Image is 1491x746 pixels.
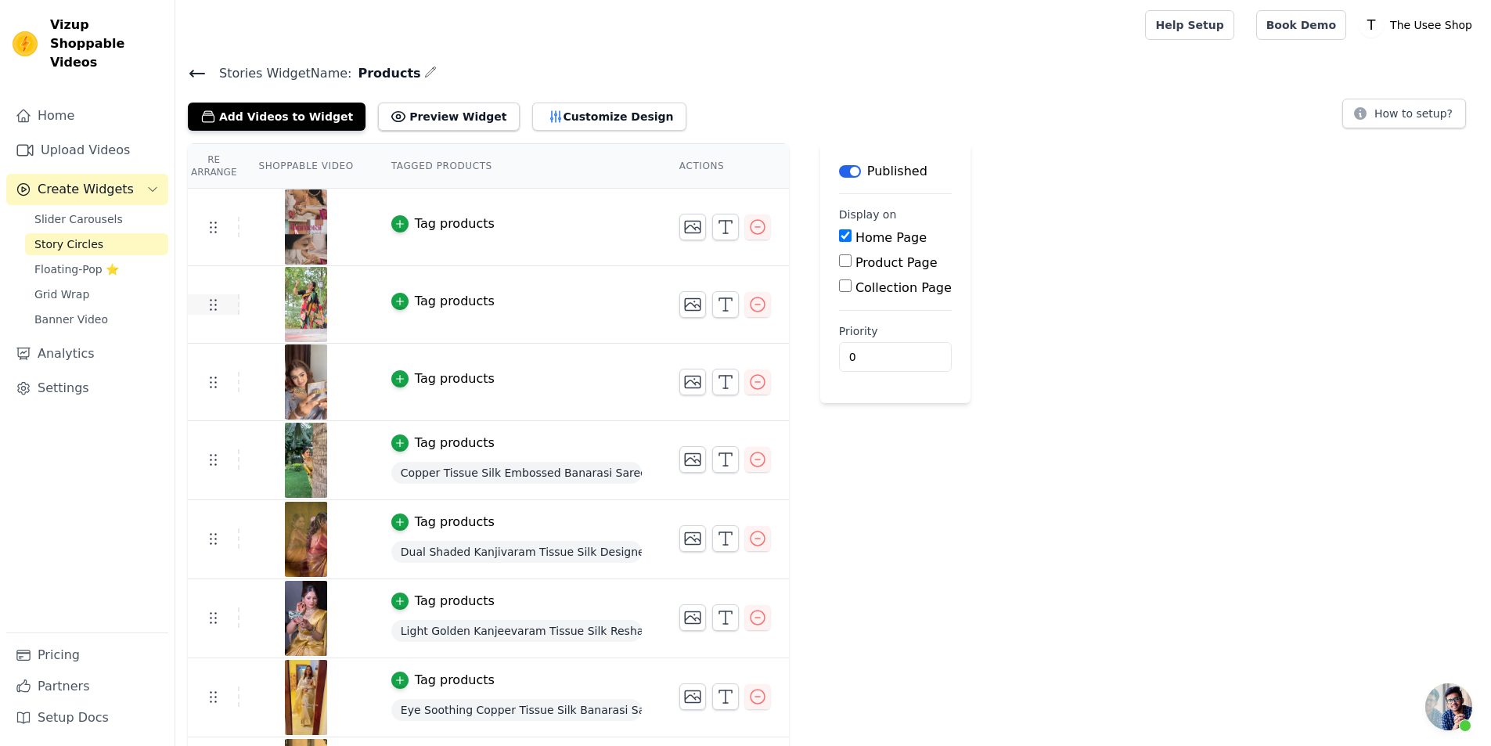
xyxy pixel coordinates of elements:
[284,581,328,656] img: vizup-images-5a98.jpg
[415,292,495,311] div: Tag products
[391,434,495,452] button: Tag products
[25,308,168,330] a: Banner Video
[532,103,686,131] button: Customize Design
[415,369,495,388] div: Tag products
[391,292,495,311] button: Tag products
[1359,11,1478,39] button: T The Usee Shop
[34,211,123,227] span: Slider Carousels
[679,525,706,552] button: Change Thumbnail
[34,261,119,277] span: Floating-Pop ⭐
[1342,110,1466,124] a: How to setup?
[415,671,495,690] div: Tag products
[1367,17,1376,33] text: T
[839,207,897,222] legend: Display on
[391,541,642,563] span: Dual Shaded Kanjivaram Tissue Silk Designer Saree
[391,592,495,611] button: Tag products
[391,671,495,690] button: Tag products
[6,671,168,702] a: Partners
[839,323,952,339] label: Priority
[6,100,168,132] a: Home
[1256,10,1346,40] a: Book Demo
[284,502,328,577] img: vizup-images-e64d.jpg
[855,230,927,245] label: Home Page
[50,16,162,72] span: Vizup Shoppable Videos
[679,369,706,395] button: Change Thumbnail
[855,255,938,270] label: Product Page
[25,258,168,280] a: Floating-Pop ⭐
[391,462,642,484] span: Copper Tissue Silk Embossed Banarasi Saree
[6,640,168,671] a: Pricing
[679,683,706,710] button: Change Thumbnail
[284,423,328,498] img: vizup-images-c7f5.jpg
[284,189,328,265] img: reel-preview-usee-shop-app.myshopify.com-3712154913317408767_70823813140.jpeg
[284,660,328,735] img: vizup-images-e363.jpg
[284,344,328,420] img: reel-preview-usee-shop-app.myshopify.com-3670163113699195687_1564673180.jpeg
[351,64,420,83] span: Products
[1425,683,1472,730] a: Open chat
[188,103,366,131] button: Add Videos to Widget
[239,144,372,189] th: Shoppable Video
[6,338,168,369] a: Analytics
[391,369,495,388] button: Tag products
[679,214,706,240] button: Change Thumbnail
[415,513,495,532] div: Tag products
[1384,11,1478,39] p: The Usee Shop
[391,620,642,642] span: Light Golden Kanjeevaram Tissue Silk Resham Embossed Floral Banarasi Saree
[25,208,168,230] a: Slider Carousels
[34,236,103,252] span: Story Circles
[855,280,952,295] label: Collection Page
[661,144,789,189] th: Actions
[415,592,495,611] div: Tag products
[415,434,495,452] div: Tag products
[25,283,168,305] a: Grid Wrap
[188,144,239,189] th: Re Arrange
[6,373,168,404] a: Settings
[38,180,134,199] span: Create Widgets
[373,144,661,189] th: Tagged Products
[679,446,706,473] button: Change Thumbnail
[424,63,437,84] div: Edit Name
[1145,10,1233,40] a: Help Setup
[679,604,706,631] button: Change Thumbnail
[207,64,351,83] span: Stories Widget Name:
[679,291,706,318] button: Change Thumbnail
[6,135,168,166] a: Upload Videos
[6,702,168,733] a: Setup Docs
[34,287,89,302] span: Grid Wrap
[867,162,927,181] p: Published
[391,214,495,233] button: Tag products
[1342,99,1466,128] button: How to setup?
[391,513,495,532] button: Tag products
[25,233,168,255] a: Story Circles
[13,31,38,56] img: Vizup
[284,267,328,342] img: reel-preview-usee-shop-app.myshopify.com-3667149150891606171_59214843049.jpeg
[34,312,108,327] span: Banner Video
[6,174,168,205] button: Create Widgets
[378,103,519,131] button: Preview Widget
[415,214,495,233] div: Tag products
[391,699,642,721] span: Eye Soothing Copper Tissue Silk Banarasi Saree in [PERSON_NAME] Weave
